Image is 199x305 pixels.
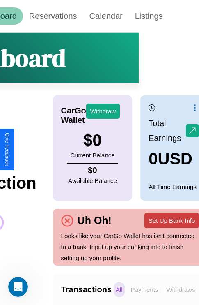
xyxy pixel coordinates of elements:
[61,106,86,125] h4: CarGo Wallet
[149,116,186,146] p: Total Earnings
[144,213,199,228] button: Set Up Bank Info
[129,7,169,25] a: Listings
[129,282,160,297] p: Payments
[73,215,116,226] h4: Uh Oh!
[164,282,197,297] p: Withdraws
[86,104,120,119] button: Withdraw
[4,133,10,166] div: Give Feedback
[83,7,129,25] a: Calendar
[68,166,117,175] h4: $ 0
[68,175,117,186] p: Available Balance
[70,131,114,150] h3: $ 0
[70,150,114,161] p: Current Balance
[61,285,112,294] h4: Transactions
[114,282,125,297] p: All
[149,150,199,168] h3: 0 USD
[23,7,83,25] a: Reservations
[149,181,199,192] p: All Time Earnings
[8,277,28,297] iframe: Intercom live chat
